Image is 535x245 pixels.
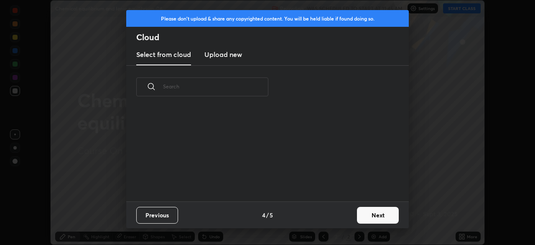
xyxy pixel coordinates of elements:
h3: Upload new [204,49,242,59]
input: Search [163,69,268,104]
button: Previous [136,207,178,224]
div: Please don't upload & share any copyrighted content. You will be held liable if found doing so. [126,10,409,27]
button: Next [357,207,399,224]
h4: 5 [270,211,273,219]
h4: / [266,211,269,219]
h3: Select from cloud [136,49,191,59]
h2: Cloud [136,32,409,43]
h4: 4 [262,211,265,219]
